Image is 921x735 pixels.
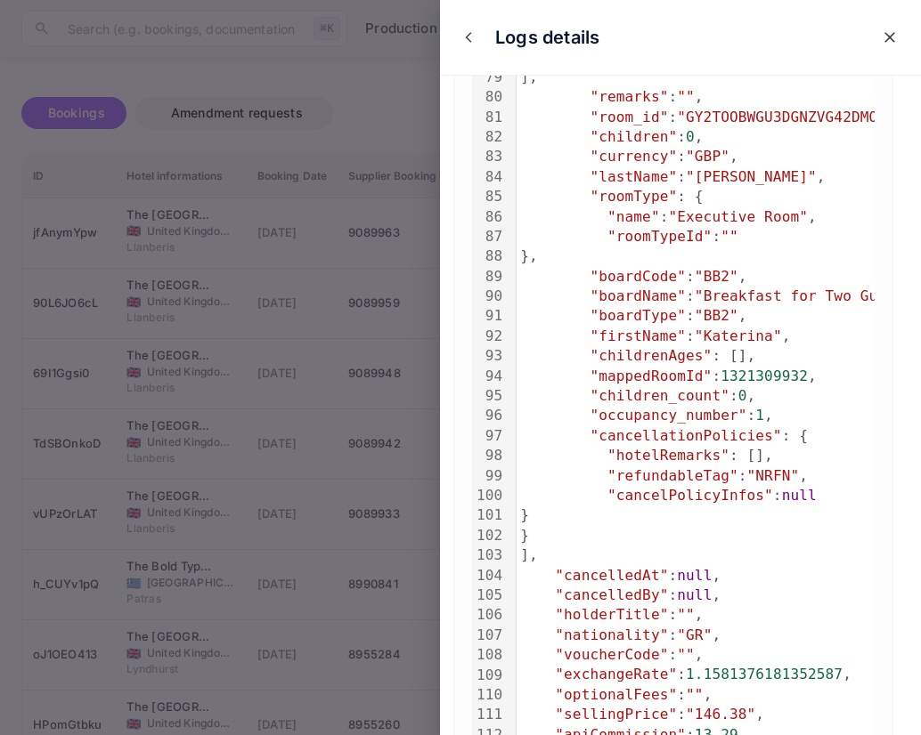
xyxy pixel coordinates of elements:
div: 101 [472,505,505,525]
span: "cancelPolicyInfos" [607,487,773,504]
div: 82 [472,127,505,147]
span: "GR" [677,626,712,643]
div: 89 [472,267,505,287]
span: "NRFN" [747,467,800,484]
span: "BB2" [695,307,738,324]
span: "Katerina" [695,327,782,344]
span: "name" [607,208,660,225]
span: "" [677,606,695,623]
span: 1.1581376181352587 [686,666,843,682]
span: "holderTitle" [555,606,668,623]
span: null [782,487,817,504]
span: "firstName" [590,327,686,344]
div: 96 [472,406,505,425]
span: "" [686,686,704,703]
span: "childrenAges" [590,347,712,364]
button: close [874,21,906,53]
div: 79 [472,68,505,87]
span: null [677,586,712,603]
span: "Executive Room" [668,208,808,225]
button: close [455,24,482,51]
span: "refundableTag" [607,467,738,484]
span: "cancelledAt" [555,567,668,584]
span: "Breakfast for Two Guest" [695,287,913,304]
span: "" [677,646,695,663]
span: "146.38" [686,706,755,723]
span: "optionalFees" [555,686,677,703]
div: 104 [472,566,505,586]
span: "room_id" [590,109,668,125]
div: 107 [472,626,505,645]
span: "BB2" [695,268,738,285]
span: "[PERSON_NAME]" [686,168,817,185]
span: "children" [590,128,677,145]
span: "sellingPrice" [555,706,677,723]
div: 85 [472,187,505,206]
span: "boardCode" [590,268,686,285]
div: 86 [472,207,505,227]
div: 95 [472,386,505,406]
span: "mappedRoomId" [590,367,712,384]
span: 1321309932 [721,367,808,384]
div: 80 [472,87,505,107]
span: "" [677,88,695,105]
div: 94 [472,367,505,386]
div: 88 [472,246,505,266]
span: 0 [686,128,695,145]
span: "exchangeRate" [555,666,677,682]
span: null [677,567,712,584]
span: "currency" [590,148,677,165]
span: "nationality" [555,626,668,643]
div: 93 [472,346,505,366]
div: 109 [472,666,505,685]
p: Logs details [495,24,599,51]
div: 111 [472,705,505,724]
span: "" [721,228,738,245]
div: 100 [472,486,505,505]
span: "boardType" [590,307,686,324]
div: 108 [472,645,505,665]
div: 92 [472,327,505,346]
div: 81 [472,108,505,127]
div: 91 [472,306,505,326]
span: "occupancy_number" [590,407,746,424]
div: 83 [472,147,505,166]
div: 98 [472,446,505,465]
div: 103 [472,545,505,565]
span: "remarks" [590,88,668,105]
span: "lastName" [590,168,677,185]
span: "roomType" [590,188,677,205]
span: "roomTypeId" [607,228,712,245]
span: 1 [755,407,764,424]
span: "voucherCode" [555,646,668,663]
div: 90 [472,287,505,306]
div: 102 [472,526,505,545]
div: 99 [472,466,505,486]
span: "cancelledBy" [555,586,668,603]
div: 84 [472,167,505,187]
span: "children_count" [590,387,729,404]
div: 97 [472,426,505,446]
span: "boardName" [590,287,686,304]
div: 87 [472,227,505,246]
div: 110 [472,685,505,705]
span: "cancellationPolicies" [590,427,781,444]
div: 106 [472,605,505,625]
div: 105 [472,586,505,605]
span: "hotelRemarks" [607,447,729,464]
span: "GBP" [686,148,729,165]
span: 0 [738,387,747,404]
